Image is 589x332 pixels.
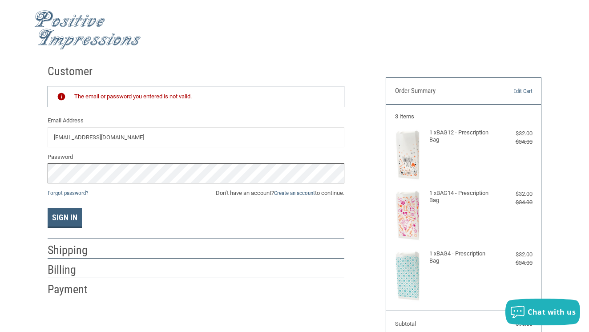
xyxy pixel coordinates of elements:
h3: 3 Items [395,113,533,120]
a: Create an account [274,190,315,196]
div: $34.00 [498,259,532,267]
label: Password [48,153,344,162]
span: Don’t have an account? to continue. [216,189,344,198]
h3: Order Summary [395,87,488,96]
a: Forgot password? [48,190,88,196]
div: $34.00 [498,198,532,207]
div: $34.00 [498,138,532,146]
span: Subtotal [395,320,416,327]
h4: 1 x BAG4 - Prescription Bag [429,250,496,265]
div: $32.00 [498,190,532,198]
a: Edit Cart [488,87,532,96]
div: $32.00 [498,129,532,138]
h2: Customer [48,64,100,79]
span: Chat with us [528,307,576,317]
h4: 1 x BAG14 - Prescription Bag [429,190,496,204]
h4: 1 x BAG12 - Prescription Bag [429,129,496,144]
div: $32.00 [498,250,532,259]
div: The email or password you entered is not valid. [74,92,335,101]
h2: Billing [48,263,100,277]
img: Positive Impressions [34,10,141,50]
label: Email Address [48,116,344,125]
h2: Shipping [48,243,100,258]
button: Chat with us [505,299,580,325]
button: Sign In [48,208,82,228]
h2: Payment [48,282,100,297]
